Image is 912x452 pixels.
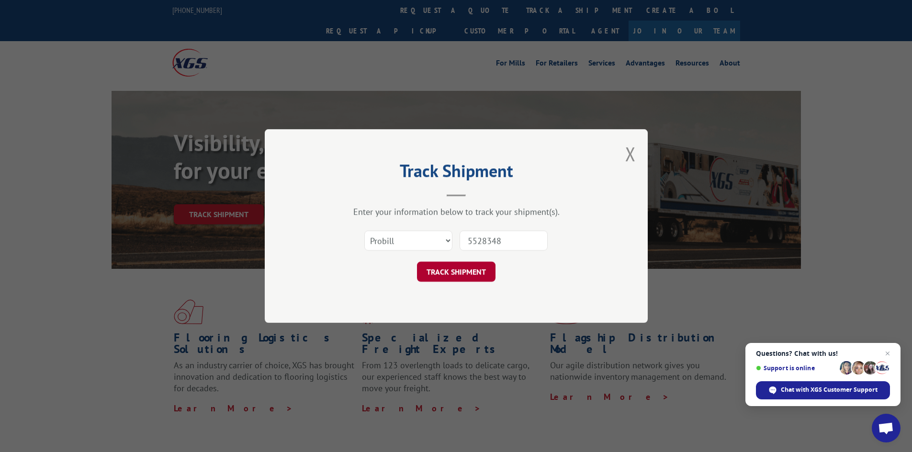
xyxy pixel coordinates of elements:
[625,141,636,166] button: Close modal
[417,262,495,282] button: TRACK SHIPMENT
[313,206,600,217] div: Enter your information below to track your shipment(s).
[756,364,836,372] span: Support is online
[882,348,893,359] span: Close chat
[781,386,878,394] span: Chat with XGS Customer Support
[756,381,890,399] div: Chat with XGS Customer Support
[460,231,548,251] input: Number(s)
[756,350,890,357] span: Questions? Chat with us!
[872,414,901,442] div: Open chat
[313,164,600,182] h2: Track Shipment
